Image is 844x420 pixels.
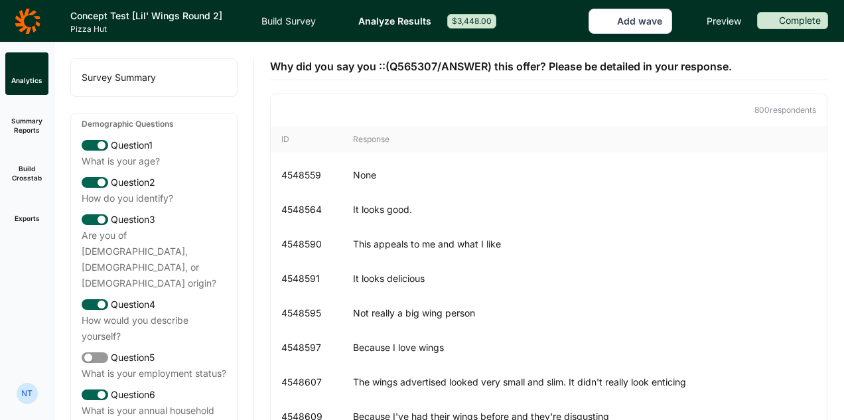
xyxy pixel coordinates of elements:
div: ID [281,134,348,145]
span: Analytics [11,76,42,85]
div: Question 1 [82,137,226,153]
div: This appeals to me and what I like [353,238,816,251]
button: Add wave [589,9,672,34]
div: $3,448.00 [447,14,496,29]
div: 4548591 [281,272,348,285]
span: Preview [707,13,741,29]
div: 4548595 [281,307,348,320]
span: Exports [15,214,40,223]
div: Demographic Questions [71,113,237,135]
div: Question 2 [82,175,226,190]
span: Summary Reports [11,116,43,135]
div: What is your age? [82,153,226,169]
span: Why did you say you ::(Q565307/ANSWER) this offer? Please be detailed in your response. [270,58,732,74]
a: Build Crosstab [5,143,48,190]
div: Complete [757,12,828,29]
div: How do you identify? [82,190,226,206]
span: Build Crosstab [11,164,43,182]
h1: Concept Test [Lil' Wings Round 2] [70,8,246,24]
div: How would you describe yourself? [82,313,226,344]
button: Complete [757,12,828,31]
div: 4548590 [281,238,348,251]
div: Question 3 [82,212,226,228]
a: Analytics [5,52,48,95]
p: 800 respondent s [281,105,816,115]
div: 4548607 [281,376,348,389]
div: Are you of [DEMOGRAPHIC_DATA], [DEMOGRAPHIC_DATA], or [DEMOGRAPHIC_DATA] origin? [82,228,226,291]
div: What is your employment status? [82,366,226,382]
div: Question 4 [82,297,226,313]
div: The wings advertised looked very small and slim. It didn't really look enticing [353,376,816,389]
div: 4548559 [281,169,348,182]
div: Not really a big wing person [353,307,816,320]
div: 4548597 [281,341,348,354]
div: Survey Summary [71,59,237,96]
div: None [353,169,816,182]
div: It looks delicious [353,272,816,285]
span: Pizza Hut [70,24,246,35]
div: 4548564 [281,203,348,216]
a: Summary Reports [5,95,48,143]
div: It looks good. [353,203,816,216]
div: Response [353,134,816,145]
div: Because I love wings [353,341,816,354]
a: Preview [688,13,741,29]
a: Exports [5,190,48,233]
div: NT [17,383,38,404]
div: Question 5 [82,350,226,366]
div: Question 6 [82,387,226,403]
